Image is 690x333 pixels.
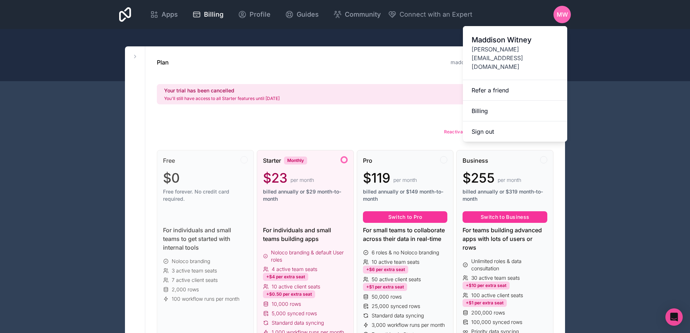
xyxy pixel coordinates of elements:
[372,258,419,266] span: 10 active team seats
[498,176,521,184] span: per month
[463,211,547,223] button: Switch to Business
[172,286,199,293] span: 2,000 rows
[372,249,439,256] span: 6 roles & no Noloco branding
[372,312,424,319] span: Standard data syncing
[263,156,281,165] span: Starter
[187,7,229,22] a: Billing
[172,276,218,284] span: 7 active client seats
[164,87,280,94] h2: Your trial has been cancelled
[363,266,408,274] div: +$6 per extra seat
[163,188,248,203] span: Free forever. No credit card required.
[372,321,445,329] span: 3,000 workflow runs per month
[442,125,492,138] button: Reactivate plan
[250,9,271,20] span: Profile
[451,59,523,65] a: maddison-witney-workspace
[463,188,547,203] span: billed annually or $319 month-to-month
[172,295,239,303] span: 100 workflow runs per month
[263,290,315,298] div: +$0.50 per extra seat
[157,58,169,67] h1: Plan
[463,282,510,290] div: +$10 per extra seat
[272,266,317,273] span: 4 active team seats
[363,156,372,165] span: Pro
[472,45,559,71] span: [PERSON_NAME][EMAIL_ADDRESS][DOMAIN_NAME]
[444,129,478,134] span: Reactivate plan
[363,188,448,203] span: billed annually or $149 month-to-month
[463,226,547,252] div: For teams building advanced apps with lots of users or rows
[345,9,381,20] span: Community
[665,308,683,326] div: Open Intercom Messenger
[463,156,488,165] span: Business
[272,300,301,308] span: 10,000 rows
[284,157,307,165] div: Monthly
[463,80,567,101] a: Refer a friend
[162,9,178,20] span: Apps
[363,171,390,185] span: $119
[471,319,522,326] span: 100,000 synced rows
[144,7,184,22] a: Apps
[472,35,559,45] span: Maddison Witney
[463,299,507,307] div: +$1 per extra seat
[272,319,324,326] span: Standard data syncing
[393,176,417,184] span: per month
[279,7,325,22] a: Guides
[363,226,448,243] div: For small teams to collaborate across their data in real-time
[172,267,217,274] span: 3 active team seats
[471,292,523,299] span: 100 active client seats
[272,283,320,290] span: 10 active client seats
[163,171,180,185] span: $0
[297,9,319,20] span: Guides
[172,258,210,265] span: Noloco branding
[263,273,308,281] div: +$4 per extra seat
[471,309,505,316] span: 200,000 rows
[263,188,348,203] span: billed annually or $29 month-to-month
[463,171,495,185] span: $255
[263,226,348,243] div: For individuals and small teams building apps
[471,274,520,282] span: 30 active team seats
[290,176,314,184] span: per month
[372,303,420,310] span: 25,000 synced rows
[272,310,317,317] span: 5,000 synced rows
[400,9,472,20] span: Connect with an Expert
[204,9,223,20] span: Billing
[363,211,448,223] button: Switch to Pro
[557,10,568,19] span: MW
[372,293,402,300] span: 50,000 rows
[327,7,386,22] a: Community
[388,9,472,20] button: Connect with an Expert
[164,96,280,101] p: You'll still have access to all Starter features until [DATE]
[163,156,175,165] span: Free
[271,249,347,263] span: Noloco branding & default User roles
[163,226,248,252] div: For individuals and small teams to get started with internal tools
[463,121,567,142] button: Sign out
[232,7,276,22] a: Profile
[372,276,421,283] span: 50 active client seats
[363,283,407,291] div: +$1 per extra seat
[463,101,567,121] a: Billing
[471,258,547,272] span: Unlimited roles & data consultation
[263,171,288,185] span: $23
